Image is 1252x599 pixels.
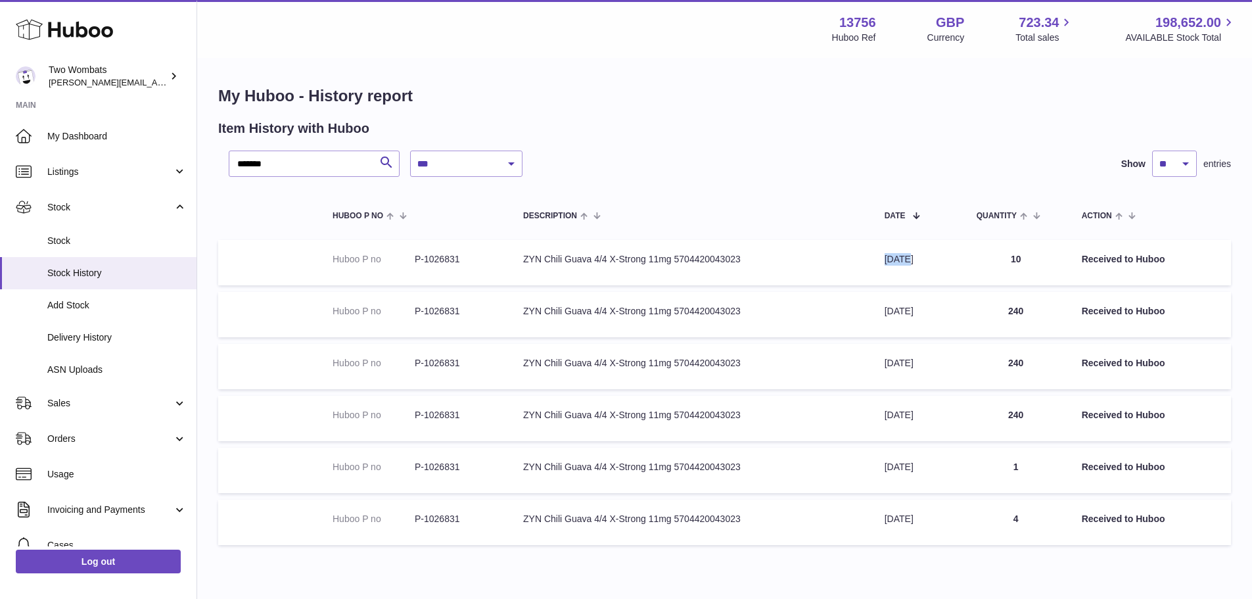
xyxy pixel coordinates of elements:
[1019,14,1059,32] span: 723.34
[333,305,415,318] dt: Huboo P no
[1082,306,1165,316] strong: Received to Huboo
[333,461,415,473] dt: Huboo P no
[839,14,876,32] strong: 13756
[415,305,497,318] dd: P-1026831
[963,448,1069,493] td: 1
[510,448,871,493] td: ZYN Chili Guava 4/4 X-Strong 11mg 5704420043023
[49,64,167,89] div: Two Wombats
[333,212,383,220] span: Huboo P no
[333,357,415,370] dt: Huboo P no
[871,240,963,285] td: [DATE]
[871,448,963,493] td: [DATE]
[523,212,577,220] span: Description
[415,357,497,370] dd: P-1026831
[1121,158,1146,170] label: Show
[963,396,1069,441] td: 240
[871,292,963,337] td: [DATE]
[415,461,497,473] dd: P-1026831
[1203,158,1231,170] span: entries
[47,235,187,247] span: Stock
[47,468,187,481] span: Usage
[963,344,1069,389] td: 240
[16,66,35,86] img: adam.randall@twowombats.com
[415,513,497,525] dd: P-1026831
[1015,14,1074,44] a: 723.34 Total sales
[510,292,871,337] td: ZYN Chili Guava 4/4 X-Strong 11mg 5704420043023
[927,32,965,44] div: Currency
[1015,32,1074,44] span: Total sales
[47,201,173,214] span: Stock
[47,504,173,516] span: Invoicing and Payments
[510,240,871,285] td: ZYN Chili Guava 4/4 X-Strong 11mg 5704420043023
[415,409,497,421] dd: P-1026831
[47,364,187,376] span: ASN Uploads
[936,14,964,32] strong: GBP
[333,253,415,266] dt: Huboo P no
[47,267,187,279] span: Stock History
[871,500,963,545] td: [DATE]
[885,212,906,220] span: Date
[832,32,876,44] div: Huboo Ref
[47,130,187,143] span: My Dashboard
[218,85,1231,107] h1: My Huboo - History report
[510,344,871,389] td: ZYN Chili Guava 4/4 X-Strong 11mg 5704420043023
[1125,32,1236,44] span: AVAILABLE Stock Total
[510,396,871,441] td: ZYN Chili Guava 4/4 X-Strong 11mg 5704420043023
[977,212,1017,220] span: Quantity
[871,344,963,389] td: [DATE]
[333,513,415,525] dt: Huboo P no
[1082,410,1165,420] strong: Received to Huboo
[871,396,963,441] td: [DATE]
[333,409,415,421] dt: Huboo P no
[1082,212,1112,220] span: Action
[47,397,173,410] span: Sales
[47,539,187,552] span: Cases
[1125,14,1236,44] a: 198,652.00 AVAILABLE Stock Total
[1082,358,1165,368] strong: Received to Huboo
[49,77,334,87] span: [PERSON_NAME][EMAIL_ADDRESS][PERSON_NAME][DOMAIN_NAME]
[47,331,187,344] span: Delivery History
[47,433,173,445] span: Orders
[16,550,181,573] a: Log out
[218,120,369,137] h2: Item History with Huboo
[1082,462,1165,472] strong: Received to Huboo
[963,292,1069,337] td: 240
[1082,254,1165,264] strong: Received to Huboo
[1082,514,1165,524] strong: Received to Huboo
[47,299,187,312] span: Add Stock
[47,166,173,178] span: Listings
[1155,14,1221,32] span: 198,652.00
[963,500,1069,545] td: 4
[963,240,1069,285] td: 10
[510,500,871,545] td: ZYN Chili Guava 4/4 X-Strong 11mg 5704420043023
[415,253,497,266] dd: P-1026831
